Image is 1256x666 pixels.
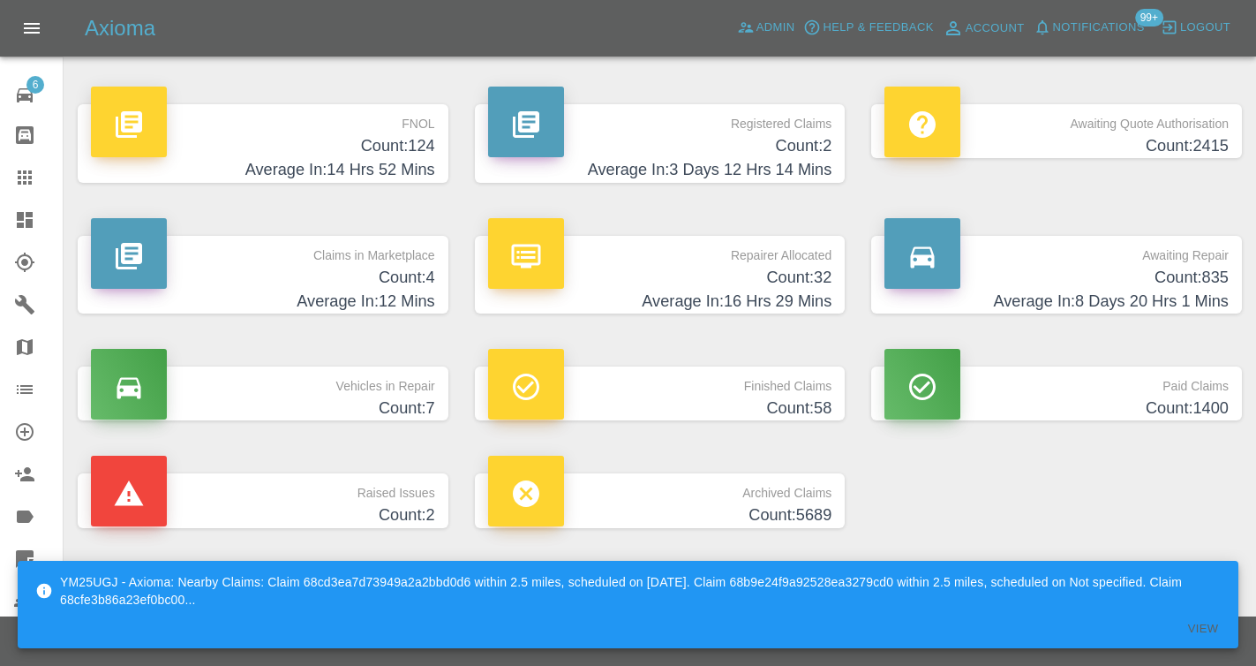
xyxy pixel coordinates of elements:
h4: Count: 124 [91,134,435,158]
a: Registered ClaimsCount:2Average In:3 Days 12 Hrs 14 Mins [475,104,846,183]
h5: Axioma [85,14,155,42]
h4: Average In: 8 Days 20 Hrs 1 Mins [884,290,1229,314]
div: YM25UGJ - Axioma: Nearby Claims: Claim 68cd3ea7d73949a2a2bbd0d6 within 2.5 miles, scheduled on [D... [35,566,1224,616]
h4: Count: 1400 [884,397,1229,420]
h4: Average In: 12 Mins [91,290,435,314]
h4: Count: 7 [91,397,435,420]
a: Archived ClaimsCount:5689 [475,473,846,527]
a: Repairer AllocatedCount:32Average In:16 Hrs 29 Mins [475,236,846,314]
h4: Count: 58 [488,397,832,420]
p: Raised Issues [91,473,435,503]
a: Raised IssuesCount:2 [78,473,448,527]
a: Awaiting Quote AuthorisationCount:2415 [871,104,1242,158]
a: Claims in MarketplaceCount:4Average In:12 Mins [78,236,448,314]
p: Repairer Allocated [488,236,832,266]
h4: Average In: 16 Hrs 29 Mins [488,290,832,314]
a: Vehicles in RepairCount:7 [78,367,448,420]
span: 6 [26,76,44,94]
p: Finished Claims [488,367,832,397]
span: Logout [1180,18,1230,38]
a: Awaiting RepairCount:835Average In:8 Days 20 Hrs 1 Mins [871,236,1242,314]
a: FNOLCount:124Average In:14 Hrs 52 Mins [78,104,448,183]
span: Account [966,19,1025,39]
h4: Average In: 14 Hrs 52 Mins [91,158,435,182]
p: Claims in Marketplace [91,236,435,266]
p: Awaiting Quote Authorisation [884,104,1229,134]
span: Notifications [1053,18,1145,38]
p: Registered Claims [488,104,832,134]
button: View [1175,616,1231,643]
a: Admin [733,14,800,42]
h4: Count: 2 [488,134,832,158]
h4: Count: 4 [91,266,435,290]
button: Help & Feedback [799,14,937,42]
button: Logout [1156,14,1235,42]
p: Paid Claims [884,367,1229,397]
p: FNOL [91,104,435,134]
h4: Count: 2 [91,503,435,527]
button: Notifications [1029,14,1149,42]
span: Admin [756,18,795,38]
h4: Average In: 3 Days 12 Hrs 14 Mins [488,158,832,182]
a: Finished ClaimsCount:58 [475,367,846,420]
h4: Count: 5689 [488,503,832,527]
a: Account [938,14,1029,42]
h4: Count: 32 [488,266,832,290]
p: Vehicles in Repair [91,367,435,397]
button: Open drawer [11,7,53,49]
span: 99+ [1135,9,1163,26]
h4: Count: 835 [884,266,1229,290]
span: Help & Feedback [823,18,933,38]
p: Archived Claims [488,473,832,503]
p: Awaiting Repair [884,236,1229,266]
h4: Count: 2415 [884,134,1229,158]
a: Paid ClaimsCount:1400 [871,367,1242,420]
h6: Copyright © 2025 Axioma [14,631,1242,655]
